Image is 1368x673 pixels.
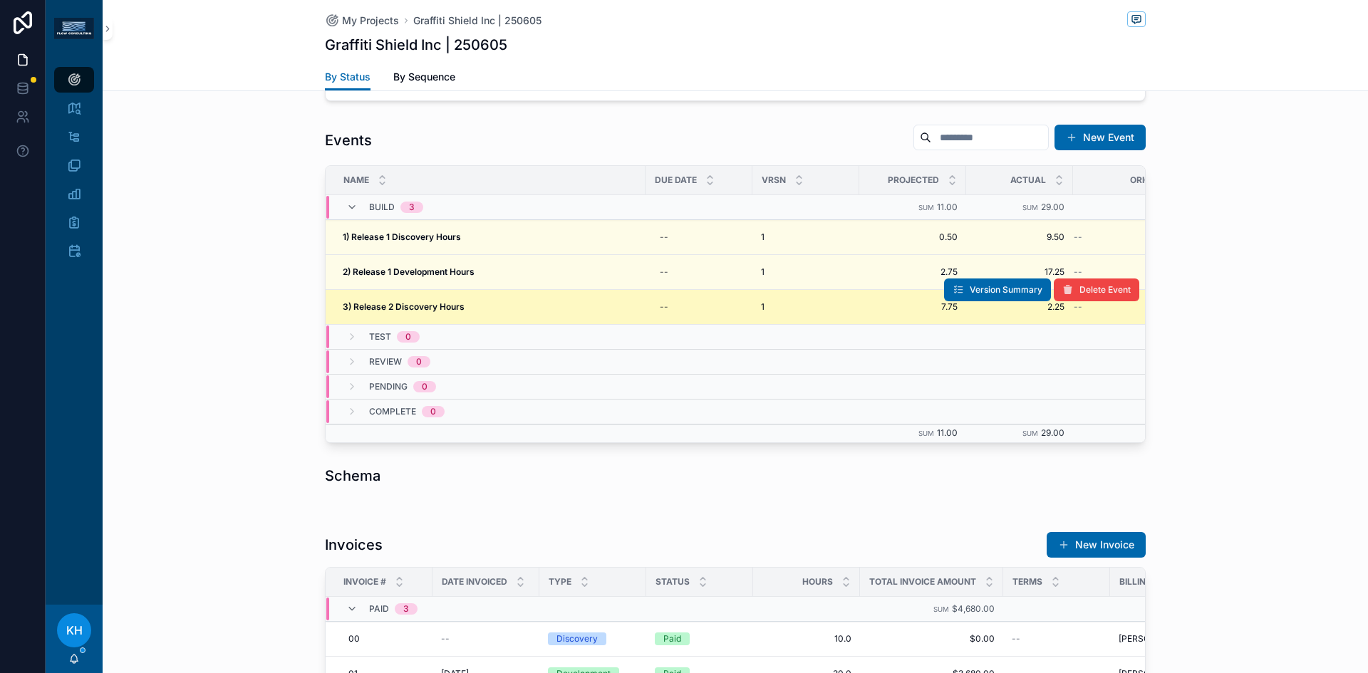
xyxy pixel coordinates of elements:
a: By Sequence [393,64,455,93]
a: 2) Release 1 Development Hours [343,266,637,278]
strong: 1) Release 1 Discovery Hours [343,231,461,242]
div: 3 [403,603,409,615]
a: Graffiti Shield Inc | 250605 [413,14,541,28]
span: Original [1130,174,1171,186]
span: Hours [802,576,833,588]
span: 1 [761,266,765,278]
button: New Invoice [1047,532,1146,558]
div: scrollable content [46,57,103,282]
h1: Schema [325,466,380,486]
a: -- [1074,266,1181,278]
a: 17.25 [975,266,1064,278]
h1: Invoices [325,535,383,555]
span: Build [369,202,395,213]
a: 7.75 [868,301,958,313]
a: My Projects [325,14,399,28]
div: 3 [409,202,415,213]
span: 11.00 [937,427,958,438]
span: My Projects [342,14,399,28]
div: 0 [422,381,427,392]
span: Date Invoiced [442,576,507,588]
span: -- [1074,266,1082,278]
span: -- [1074,301,1082,313]
span: 1 [761,301,765,313]
div: -- [660,231,668,243]
a: By Status [325,64,370,91]
span: Version Summary [970,284,1042,296]
h1: Events [325,130,372,150]
div: Paid [663,632,681,645]
span: 10.0 [762,633,851,645]
span: Actual [1010,174,1046,186]
span: Terms [1012,576,1042,588]
span: Test [369,331,391,343]
img: App logo [54,18,94,39]
div: Discovery [556,632,598,645]
button: Delete Event [1054,278,1139,301]
span: -- [1012,633,1020,645]
a: 1) Release 1 Discovery Hours [343,231,637,243]
span: 29.00 [1041,427,1064,438]
span: 00 [348,633,360,645]
span: 29.00 [1041,202,1064,212]
span: Delete Event [1079,284,1131,296]
a: 0.50 [868,231,958,243]
a: -- [1074,301,1181,313]
small: Sum [1022,204,1038,212]
small: Sum [918,204,934,212]
a: -- [654,296,744,318]
span: Projected [888,174,939,186]
strong: 3) Release 2 Discovery Hours [343,301,465,312]
a: 1 [761,266,851,278]
span: $0.00 [869,633,995,645]
span: [PERSON_NAME] [1119,633,1188,645]
span: Name [343,174,369,186]
div: -- [660,301,668,313]
span: Paid [369,603,389,615]
a: 1 [761,231,851,243]
a: 3) Release 2 Discovery Hours [343,301,637,313]
span: Complete [369,406,416,417]
span: Pending [369,381,408,392]
span: By Sequence [393,70,455,84]
span: Type [549,576,571,588]
div: 0 [405,331,411,343]
small: Sum [918,429,934,437]
div: 0 [416,356,422,367]
a: 2.25 [975,301,1064,313]
span: -- [441,633,450,645]
a: 2.75 [868,266,958,278]
span: Billing Contact [1119,576,1196,588]
span: Status [655,576,690,588]
h1: Graffiti Shield Inc | 250605 [325,35,507,55]
button: New Event [1054,125,1146,150]
span: $4,680.00 [952,603,995,614]
span: 11.00 [937,202,958,212]
span: Total Invoice Amount [869,576,976,588]
a: -- [654,226,744,249]
span: Review [369,356,402,367]
span: Due Date [655,174,697,186]
div: -- [660,266,668,278]
a: 9.50 [975,231,1064,243]
button: Version Summary [944,278,1051,301]
span: 1 [761,231,765,243]
strong: 2) Release 1 Development Hours [343,266,475,277]
div: 0 [430,406,436,417]
span: VRSN [762,174,786,186]
small: Sum [933,605,949,613]
small: Sum [1022,429,1038,437]
span: Invoice # [343,576,386,588]
span: KH [66,622,83,639]
span: -- [1074,231,1082,243]
a: -- [1074,231,1181,243]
